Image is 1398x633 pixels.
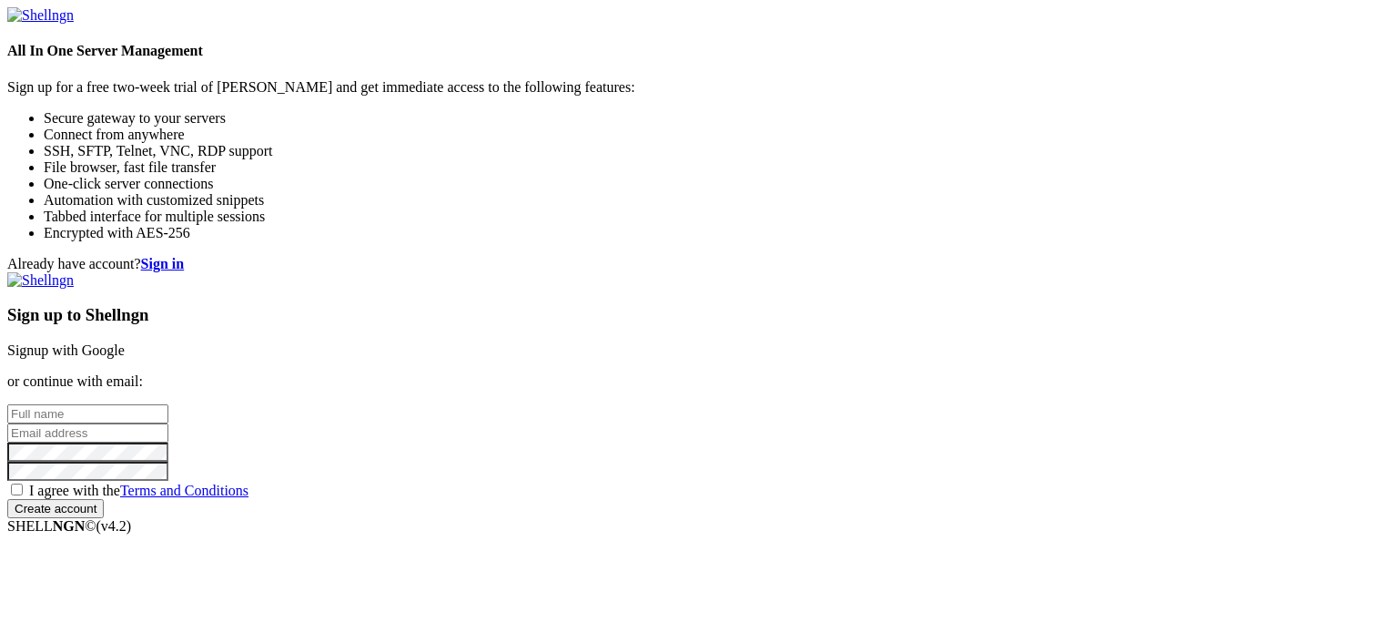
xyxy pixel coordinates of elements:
[7,342,125,358] a: Signup with Google
[7,373,1391,390] p: or continue with email:
[7,305,1391,325] h3: Sign up to Shellngn
[7,256,1391,272] div: Already have account?
[7,272,74,289] img: Shellngn
[120,483,248,498] a: Terms and Conditions
[7,404,168,424] input: Full name
[44,209,1391,225] li: Tabbed interface for multiple sessions
[141,256,185,271] a: Sign in
[53,518,86,534] b: NGN
[44,127,1391,143] li: Connect from anywhere
[44,176,1391,192] li: One-click server connections
[7,499,104,518] input: Create account
[44,143,1391,159] li: SSH, SFTP, Telnet, VNC, RDP support
[7,518,131,534] span: SHELL ©
[96,518,132,534] span: 4.2.0
[44,225,1391,241] li: Encrypted with AES-256
[7,424,168,443] input: Email address
[7,43,1391,59] h4: All In One Server Management
[11,484,23,495] input: I agree with theTerms and Conditions
[44,192,1391,209] li: Automation with customized snippets
[29,483,248,498] span: I agree with the
[7,7,74,24] img: Shellngn
[44,159,1391,176] li: File browser, fast file transfer
[7,79,1391,96] p: Sign up for a free two-week trial of [PERSON_NAME] and get immediate access to the following feat...
[44,110,1391,127] li: Secure gateway to your servers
